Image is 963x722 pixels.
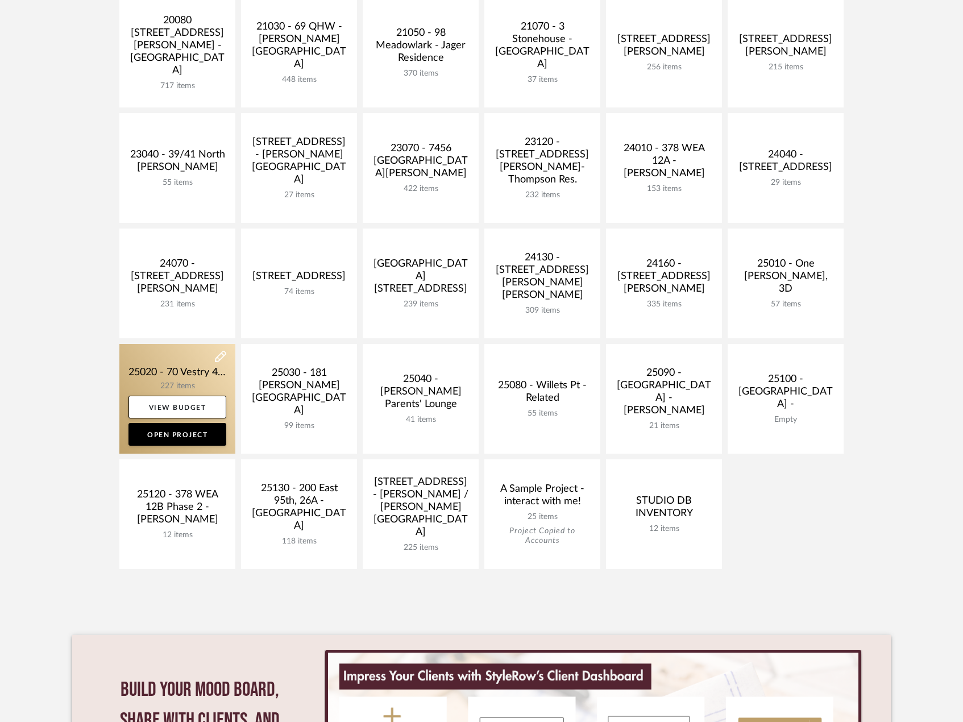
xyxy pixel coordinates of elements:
[372,258,470,300] div: [GEOGRAPHIC_DATA][STREET_ADDRESS]
[372,69,470,78] div: 370 items
[372,543,470,553] div: 225 items
[372,476,470,543] div: [STREET_ADDRESS] - [PERSON_NAME] / [PERSON_NAME][GEOGRAPHIC_DATA]
[493,306,591,316] div: 309 items
[615,300,713,309] div: 335 items
[615,367,713,421] div: 25090 - [GEOGRAPHIC_DATA] - [PERSON_NAME]
[737,373,835,415] div: 25100 - [GEOGRAPHIC_DATA] -
[493,409,591,418] div: 55 items
[615,495,713,524] div: STUDIO DB INVENTORY
[615,421,713,431] div: 21 items
[493,512,591,522] div: 25 items
[128,300,226,309] div: 231 items
[372,300,470,309] div: 239 items
[250,20,348,75] div: 21030 - 69 QHW - [PERSON_NAME][GEOGRAPHIC_DATA]
[493,20,591,75] div: 21070 - 3 Stonehouse - [GEOGRAPHIC_DATA]
[737,258,835,300] div: 25010 - One [PERSON_NAME], 3D
[615,142,713,184] div: 24010 - 378 WEA 12A - [PERSON_NAME]
[737,300,835,309] div: 57 items
[250,287,348,297] div: 74 items
[493,190,591,200] div: 232 items
[737,178,835,188] div: 29 items
[615,63,713,72] div: 256 items
[737,63,835,72] div: 215 items
[128,178,226,188] div: 55 items
[737,33,835,63] div: [STREET_ADDRESS][PERSON_NAME]
[493,526,591,546] div: Project Copied to Accounts
[250,537,348,546] div: 118 items
[737,148,835,178] div: 24040 - [STREET_ADDRESS]
[372,184,470,194] div: 422 items
[250,421,348,431] div: 99 items
[250,75,348,85] div: 448 items
[615,524,713,534] div: 12 items
[737,415,835,425] div: Empty
[250,482,348,537] div: 25130 - 200 East 95th, 26A - [GEOGRAPHIC_DATA]
[493,251,591,306] div: 24130 - [STREET_ADDRESS][PERSON_NAME][PERSON_NAME]
[128,81,226,91] div: 717 items
[128,396,226,418] a: View Budget
[250,136,348,190] div: [STREET_ADDRESS] - [PERSON_NAME][GEOGRAPHIC_DATA]
[250,190,348,200] div: 27 items
[372,415,470,425] div: 41 items
[372,373,470,415] div: 25040 - [PERSON_NAME] Parents' Lounge
[493,483,591,512] div: A Sample Project - interact with me!
[128,530,226,540] div: 12 items
[128,258,226,300] div: 24070 - [STREET_ADDRESS][PERSON_NAME]
[372,142,470,184] div: 23070 - 7456 [GEOGRAPHIC_DATA][PERSON_NAME]
[493,379,591,409] div: 25080 - Willets Pt - Related
[128,14,226,81] div: 20080 [STREET_ADDRESS][PERSON_NAME] - [GEOGRAPHIC_DATA]
[372,27,470,69] div: 21050 - 98 Meadowlark - Jager Residence
[250,367,348,421] div: 25030 - 181 [PERSON_NAME][GEOGRAPHIC_DATA]
[128,148,226,178] div: 23040 - 39/41 North [PERSON_NAME]
[493,75,591,85] div: 37 items
[493,136,591,190] div: 23120 - [STREET_ADDRESS][PERSON_NAME]-Thompson Res.
[615,184,713,194] div: 153 items
[615,33,713,63] div: [STREET_ADDRESS][PERSON_NAME]
[615,258,713,300] div: 24160 - [STREET_ADDRESS][PERSON_NAME]
[128,488,226,530] div: 25120 - 378 WEA 12B Phase 2 - [PERSON_NAME]
[128,423,226,446] a: Open Project
[250,270,348,287] div: [STREET_ADDRESS]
